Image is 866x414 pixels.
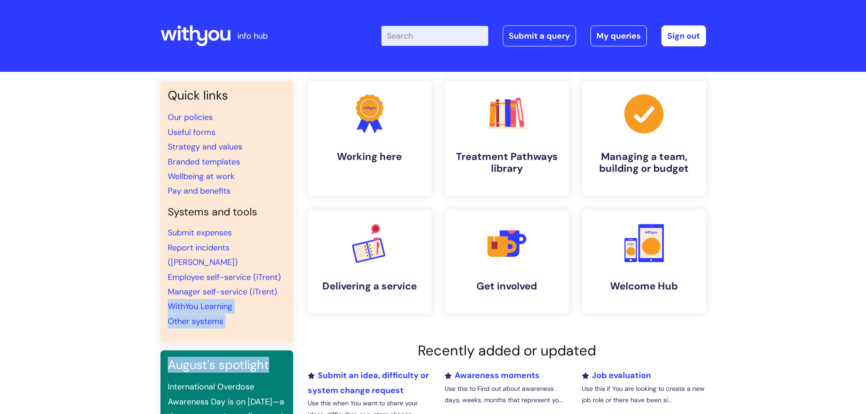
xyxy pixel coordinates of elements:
[315,151,424,163] h4: Working here
[308,210,431,313] a: Delivering a service
[168,206,286,219] h4: Systems and tools
[582,81,706,196] a: Managing a team, building or budget
[503,25,576,46] a: Submit a query
[661,25,706,46] a: Sign out
[591,25,647,46] a: My queries
[445,383,568,406] p: Use this to Find out about awareness days, weeks, months that represent yo...
[168,358,286,372] h3: August's spotlight
[452,151,561,175] h4: Treatment Pathways library
[168,316,223,327] a: Other systems
[590,151,699,175] h4: Managing a team, building or budget
[308,81,431,196] a: Working here
[168,156,240,167] a: Branded templates
[315,280,424,292] h4: Delivering a service
[445,210,569,313] a: Get involved
[168,242,238,268] a: Report incidents ([PERSON_NAME])
[168,127,215,138] a: Useful forms
[452,280,561,292] h4: Get involved
[168,185,230,196] a: Pay and benefits
[168,272,281,283] a: Employee self-service (iTrent)
[381,25,706,46] div: | -
[308,342,706,359] h2: Recently added or updated
[582,370,651,381] a: Job evaluation
[381,26,488,46] input: Search
[445,81,569,196] a: Treatment Pathways library
[168,171,235,182] a: Wellbeing at work
[582,383,706,406] p: Use this if You are looking to create a new job role or there have been si...
[237,29,268,43] p: info hub
[168,112,213,123] a: Our policies
[168,141,242,152] a: Strategy and values
[168,88,286,103] h3: Quick links
[168,301,232,312] a: WithYou Learning
[582,210,706,313] a: Welcome Hub
[590,280,699,292] h4: Welcome Hub
[308,370,429,395] a: Submit an idea, difficulty or system change request
[445,370,540,381] a: Awareness moments
[168,286,277,297] a: Manager self-service (iTrent)
[168,227,232,238] a: Submit expenses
